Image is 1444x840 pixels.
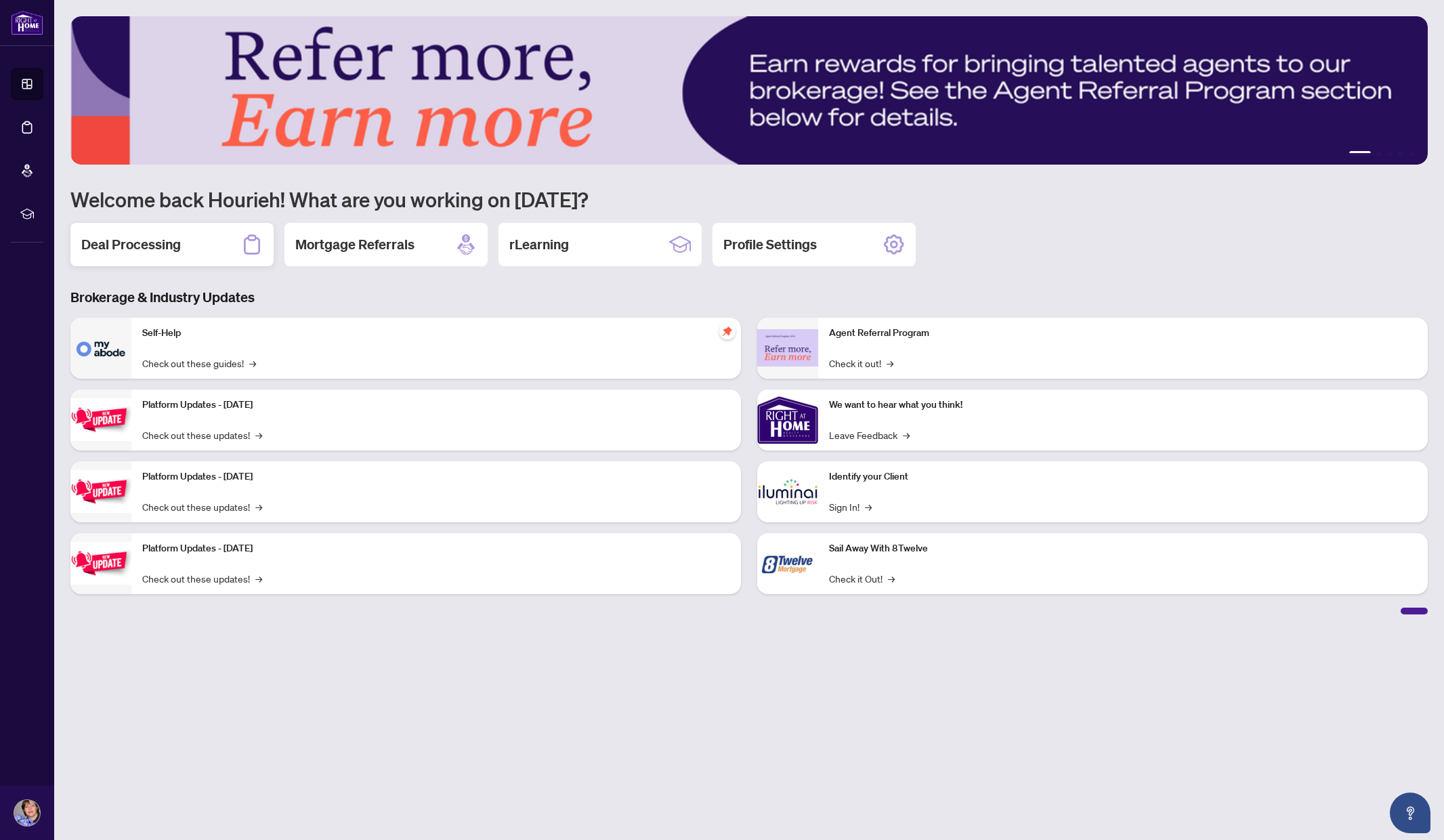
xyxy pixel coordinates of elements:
img: Sail Away With 8Twelve [757,533,818,594]
h2: Mortgage Referrals [295,235,415,254]
img: We want to hear what you think! [757,390,818,450]
span: → [887,356,893,371]
img: Slide 0 [70,16,1428,165]
img: Profile Icon [14,800,40,826]
button: Open asap [1390,793,1430,833]
img: Platform Updates - June 23, 2025 [70,542,131,585]
a: Check out these updates!→ [142,499,262,514]
img: Platform Updates - July 21, 2025 [70,398,131,441]
a: Check it Out!→ [829,571,895,586]
span: pushpin [719,323,736,339]
p: Platform Updates - [DATE] [142,469,730,484]
p: Identify your Client [829,469,1417,484]
p: Self-Help [142,326,730,341]
a: Check out these updates!→ [142,571,262,586]
a: Check out these guides!→ [142,356,256,371]
a: Leave Feedback→ [829,427,910,442]
p: Agent Referral Program [829,326,1417,341]
button: 1 [1349,151,1371,156]
h2: rLearning [509,235,569,254]
a: Check it out!→ [829,356,893,371]
p: We want to hear what you think! [829,398,1417,413]
p: Platform Updates - [DATE] [142,398,730,413]
img: logo [11,10,43,35]
img: Agent Referral Program [757,329,818,366]
h2: Profile Settings [723,235,817,254]
img: Self-Help [70,318,131,379]
h1: Welcome back Hourieh! What are you working on [DATE]? [70,186,1428,212]
span: → [903,427,910,442]
img: Identify your Client [757,461,818,522]
span: → [255,571,262,586]
p: Platform Updates - [DATE] [142,541,730,556]
h2: Deal Processing [81,235,181,254]
h3: Brokerage & Industry Updates [70,288,1428,307]
button: 3 [1387,151,1393,156]
p: Sail Away With 8Twelve [829,541,1417,556]
span: → [249,356,256,371]
span: → [255,427,262,442]
a: Sign In!→ [829,499,872,514]
span: → [888,571,895,586]
button: 4 [1398,151,1403,156]
button: 2 [1376,151,1382,156]
button: 5 [1409,151,1414,156]
span: → [255,499,262,514]
span: → [865,499,872,514]
a: Check out these updates!→ [142,427,262,442]
img: Platform Updates - July 8, 2025 [70,470,131,513]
